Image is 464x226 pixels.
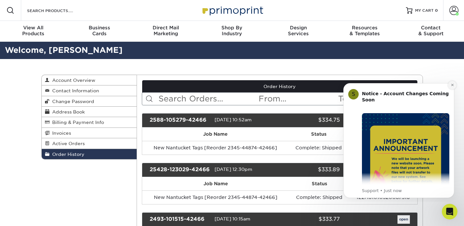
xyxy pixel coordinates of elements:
div: Industry [199,25,265,37]
div: & Templates [331,25,397,37]
a: Address Book [42,107,137,117]
a: Contact Information [42,85,137,96]
div: $333.89 [275,166,345,174]
span: Contact [398,25,464,31]
span: Direct Mail [133,25,199,31]
span: Resources [331,25,397,31]
span: Invoices [50,130,71,136]
input: SEARCH PRODUCTS..... [26,7,90,14]
a: Contact& Support [398,21,464,42]
div: $334.75 [275,116,345,125]
span: Billing & Payment Info [50,120,104,125]
a: open [397,215,410,224]
a: DesignServices [265,21,331,42]
a: Shop ByIndustry [199,21,265,42]
span: Account Overview [50,78,95,83]
div: Cards [66,25,132,37]
span: Address Book [50,109,85,114]
span: [DATE] 10:15am [215,216,250,221]
td: Complete: Shipped [290,190,349,204]
a: Active Orders [42,138,137,149]
th: Job Name [142,177,290,190]
span: Contact Information [50,88,99,93]
div: & Support [398,25,464,37]
a: BusinessCards [66,21,132,42]
span: Shop By [199,25,265,31]
img: Primoprint [200,3,265,17]
span: Business [66,25,132,31]
span: [DATE] 12:30pm [215,167,252,172]
th: Job Name [142,128,289,141]
th: Status [290,177,349,190]
a: Order History [142,80,417,93]
a: Billing & Payment Info [42,117,137,128]
span: MY CART [415,8,434,13]
a: Resources& Templates [331,21,397,42]
div: Marketing [133,25,199,37]
a: Invoices [42,128,137,138]
input: Search Orders... [158,93,258,105]
td: New Nantucket Tags [Reorder 2345-44874-42466] [142,141,289,155]
div: 2588-105279-42466 [145,116,215,125]
span: Active Orders [50,141,85,146]
td: Complete: Shipped [289,141,349,155]
span: 0 [435,8,438,13]
div: $333.77 [275,215,345,224]
span: Change Password [50,99,94,104]
th: Status [289,128,349,141]
div: 25428-123029-42466 [145,166,215,174]
div: Services [265,25,331,37]
input: From... [258,93,337,105]
a: Change Password [42,96,137,107]
iframe: Intercom notifications message [334,77,464,202]
span: Design [265,25,331,31]
a: Account Overview [42,75,137,85]
span: Order History [50,152,84,157]
div: 2493-101515-42466 [145,215,215,224]
a: Order History [42,149,137,159]
a: Direct MailMarketing [133,21,199,42]
span: [DATE] 10:52am [215,117,252,122]
td: New Nantucket Tags [Reorder 2345-44874-42466] [142,190,290,204]
iframe: Intercom live chat [442,204,457,219]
